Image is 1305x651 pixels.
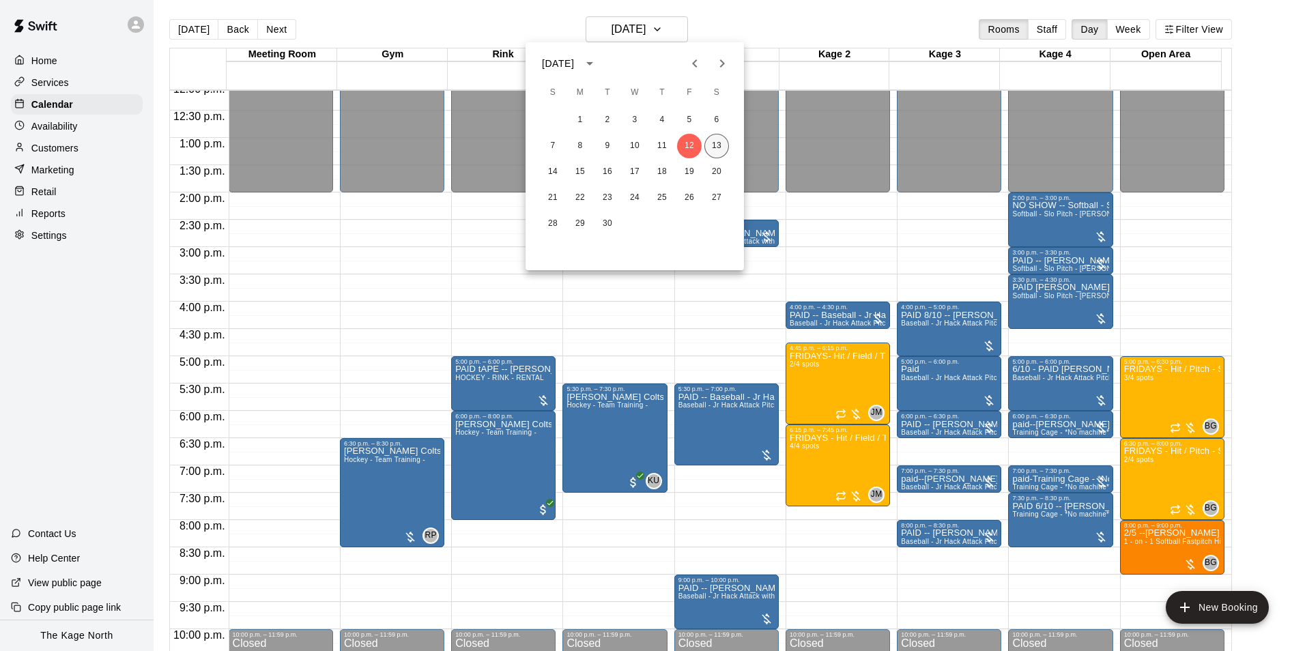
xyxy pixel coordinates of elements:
button: 7 [541,134,565,158]
button: 6 [704,108,729,132]
button: 28 [541,212,565,236]
button: 25 [650,186,674,210]
button: Previous month [681,50,708,77]
button: 27 [704,186,729,210]
button: 13 [704,134,729,158]
button: 20 [704,160,729,184]
span: Wednesday [622,79,647,106]
button: 4 [650,108,674,132]
button: 21 [541,186,565,210]
span: Monday [568,79,592,106]
button: 15 [568,160,592,184]
span: Tuesday [595,79,620,106]
button: 9 [595,134,620,158]
span: Sunday [541,79,565,106]
button: 19 [677,160,702,184]
button: 3 [622,108,647,132]
span: Thursday [650,79,674,106]
button: 23 [595,186,620,210]
button: 14 [541,160,565,184]
div: [DATE] [542,57,574,71]
button: 5 [677,108,702,132]
button: 18 [650,160,674,184]
button: 17 [622,160,647,184]
button: 29 [568,212,592,236]
span: Saturday [704,79,729,106]
button: 12 [677,134,702,158]
button: 22 [568,186,592,210]
button: calendar view is open, switch to year view [578,52,601,75]
button: 26 [677,186,702,210]
button: 16 [595,160,620,184]
span: Friday [677,79,702,106]
button: 24 [622,186,647,210]
button: 11 [650,134,674,158]
button: 10 [622,134,647,158]
button: 30 [595,212,620,236]
button: 1 [568,108,592,132]
button: 2 [595,108,620,132]
button: Next month [708,50,736,77]
button: 8 [568,134,592,158]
